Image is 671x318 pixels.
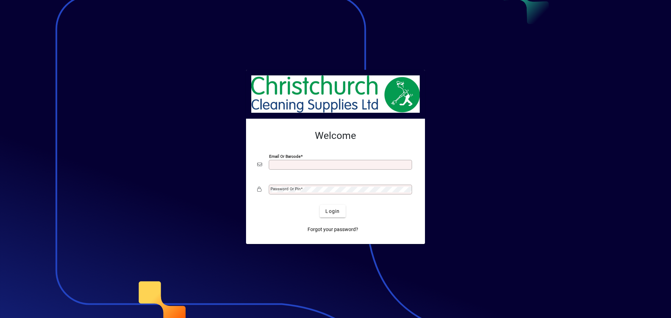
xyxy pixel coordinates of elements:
[305,223,361,236] a: Forgot your password?
[320,205,345,217] button: Login
[325,208,340,215] span: Login
[269,154,301,159] mat-label: Email or Barcode
[257,130,414,142] h2: Welcome
[270,186,301,191] mat-label: Password or Pin
[308,226,358,233] span: Forgot your password?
